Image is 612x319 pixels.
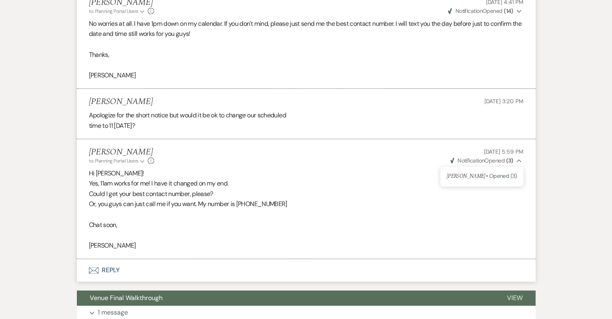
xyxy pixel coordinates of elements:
p: [PERSON_NAME] [89,240,523,251]
span: [DATE] 3:20 PM [484,98,523,105]
strong: ( 3 ) [506,157,513,164]
span: View [507,294,523,302]
span: Notification [457,157,484,164]
p: Yes, 11am works for me! I have it changed on my end. [89,178,523,189]
p: [PERSON_NAME] [89,70,523,81]
h5: [PERSON_NAME] [89,97,153,107]
div: Apologize for the short notice but would it be ok to change our scheduled time to 11 [DATE]? [89,110,523,131]
button: to: Planning Portal Users [89,157,146,165]
p: Thanks, [89,50,523,60]
p: Hi [PERSON_NAME]! [89,168,523,179]
button: Reply [77,259,536,281]
p: [PERSON_NAME] • [447,172,517,181]
button: NotificationOpened (3) [449,156,523,165]
p: No worries at all. I have 1pm down on my calendar. If you don't mind, please just send me the bes... [89,19,523,39]
button: to: Planning Portal Users [89,8,146,15]
span: Notification [455,7,482,15]
span: to: Planning Portal Users [89,158,138,164]
h5: [PERSON_NAME] [89,147,155,157]
p: Or, you guys can just call me if you want. My number is [PHONE_NUMBER] [89,199,523,209]
span: Opened (3) [489,172,517,179]
span: to: Planning Portal Users [89,8,138,15]
p: Chat soon, [89,220,523,230]
button: NotificationOpened (14) [447,7,523,15]
span: Opened [450,157,513,164]
span: Venue Final Walkthrough [90,294,163,302]
p: 1 message [98,307,128,318]
span: Opened [448,7,513,15]
button: View [494,290,536,306]
button: Venue Final Walkthrough [77,290,494,306]
p: Could I get your best contact number, please? [89,189,523,199]
span: [DATE] 5:59 PM [484,148,523,155]
strong: ( 14 ) [504,7,513,15]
